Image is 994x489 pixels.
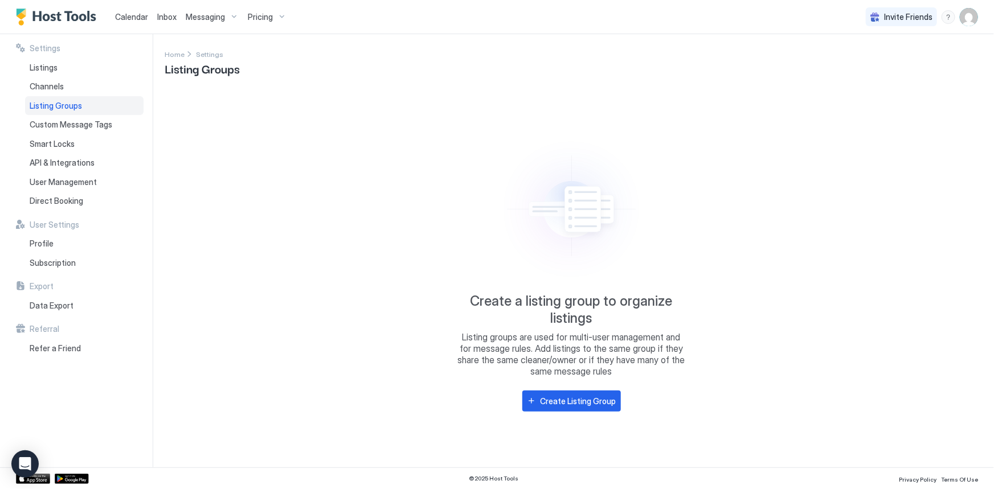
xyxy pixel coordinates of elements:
a: Privacy Policy [899,472,936,484]
a: Smart Locks [25,134,144,154]
span: Channels [30,81,64,92]
span: Refer a Friend [30,343,81,354]
span: Listing Groups [30,101,82,111]
span: Calendar [115,12,148,22]
span: Settings [30,43,60,54]
a: Profile [25,234,144,253]
a: Home [165,48,185,60]
span: Profile [30,239,54,249]
span: Messaging [186,12,225,22]
span: Referral [30,324,59,334]
span: Smart Locks [30,139,75,149]
div: Open Intercom Messenger [11,450,39,478]
a: API & Integrations [25,153,144,172]
span: User Management [30,177,97,187]
a: Host Tools Logo [16,9,101,26]
a: Subscription [25,253,144,273]
a: Inbox [157,11,177,23]
a: App Store [16,474,50,484]
a: Refer a Friend [25,339,144,358]
a: Listings [25,58,144,77]
div: menu [942,10,955,24]
span: Listings [30,63,58,73]
div: Breadcrumb [165,48,185,60]
a: Channels [25,77,144,96]
span: Terms Of Use [941,476,978,483]
div: Breadcrumb [196,48,223,60]
span: Listing groups are used for multi-user management and for message rules. Add listings to the same... [457,331,685,377]
a: Terms Of Use [941,472,978,484]
span: Custom Message Tags [30,120,112,130]
span: Direct Booking [30,196,83,206]
a: Calendar [115,11,148,23]
a: Google Play Store [55,474,89,484]
span: Data Export [30,301,73,311]
span: Settings [196,50,223,59]
a: User Management [25,172,144,192]
div: User profile [960,8,978,26]
a: Settings [196,48,223,60]
span: User Settings [30,220,79,230]
span: Home [165,50,185,59]
span: Invite Friends [884,12,932,22]
button: Create Listing Group [522,391,621,412]
span: Privacy Policy [899,476,936,483]
span: Create a listing group to organize listings [457,293,685,327]
span: Subscription [30,258,76,268]
span: Listing Groups [165,60,240,77]
a: Custom Message Tags [25,115,144,134]
span: © 2025 Host Tools [469,475,519,482]
span: API & Integrations [30,158,95,168]
a: Listing Groups [25,96,144,116]
a: Data Export [25,296,144,315]
span: Pricing [248,12,273,22]
span: Inbox [157,12,177,22]
span: Export [30,281,54,291]
a: Direct Booking [25,191,144,211]
div: Create Listing Group [541,395,616,407]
